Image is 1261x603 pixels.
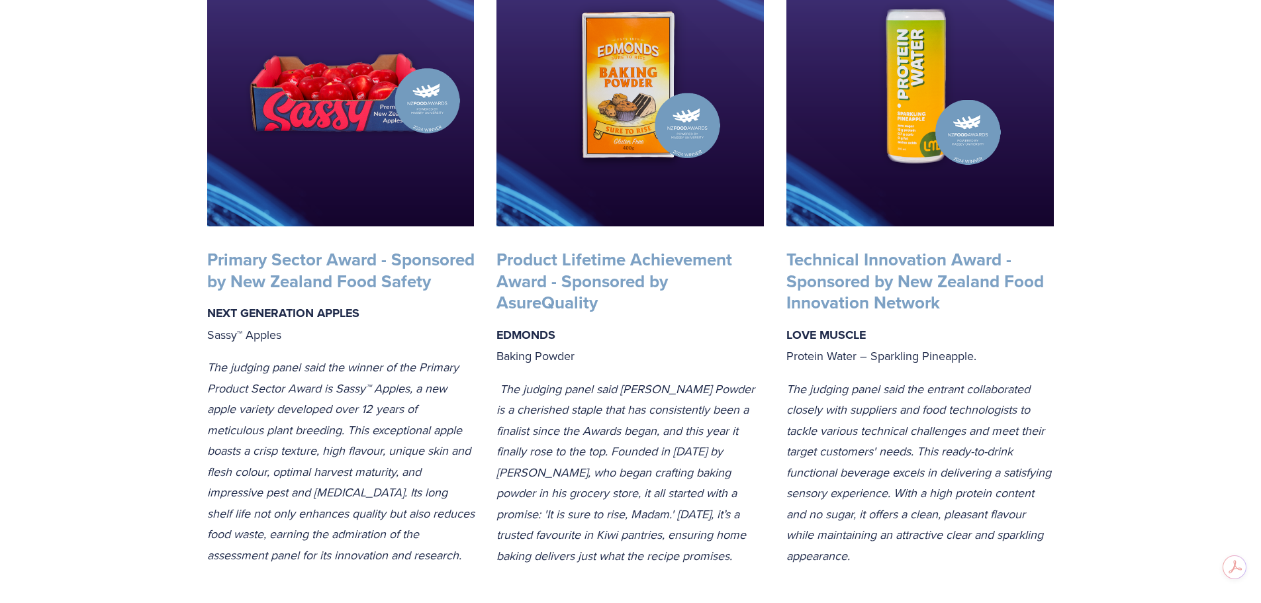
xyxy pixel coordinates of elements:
p: Sassy™ Apples [207,302,475,345]
em: The judging panel said the entrant collaborated closely with suppliers and food technologists to ... [786,381,1054,564]
strong: Product Lifetime Achievement Award - Sponsored by AsureQuality [496,247,737,315]
strong: Primary Sector Award - Sponsored by New Zealand Food Safety [207,247,479,294]
strong: NEXT GENERATION APPLES [207,304,359,322]
p: Baking Powder [496,324,764,367]
em: The judging panel said [PERSON_NAME] Powder is a cherished staple that has consistently been a fi... [496,381,758,564]
p: Protein Water – Sparkling Pineapple. [786,324,1054,367]
strong: LOVE MUSCLE [786,326,866,344]
strong: Technical Innovation Award - Sponsored by New Zealand Food Innovation Network [786,247,1049,315]
strong: EDMONDS [496,326,555,344]
em: The judging panel said the winner of the Primary Product Sector Award is Sassy™ Apples, a new app... [207,359,478,563]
